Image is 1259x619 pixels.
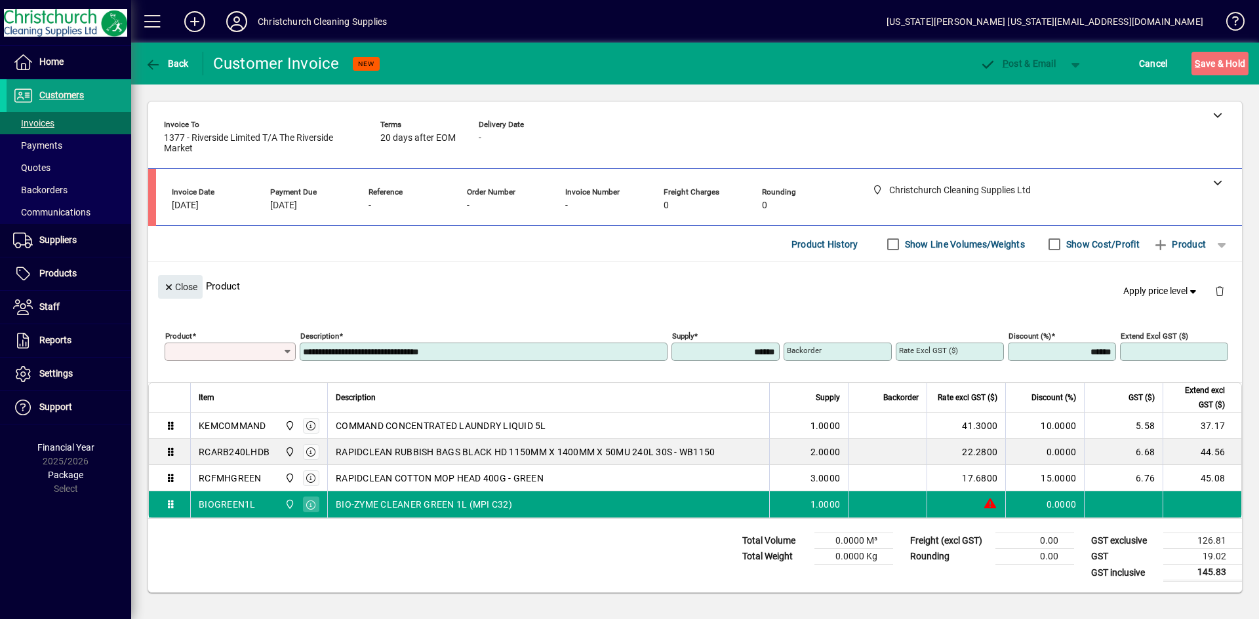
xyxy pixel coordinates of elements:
[980,58,1056,69] span: ost & Email
[883,390,919,405] span: Backorder
[39,56,64,67] span: Home
[39,402,72,412] span: Support
[380,133,456,143] span: 20 days after EOM
[13,162,50,173] span: Quotes
[1163,439,1241,465] td: 44.56
[1204,285,1235,297] app-page-header-button: Delete
[935,472,997,485] div: 17.6800
[7,291,131,324] a: Staff
[664,200,669,211] span: 0
[155,280,206,292] app-page-header-button: Close
[148,262,1242,310] div: Product
[131,52,203,75] app-page-header-button: Back
[814,533,893,549] td: 0.0000 M³
[300,331,339,341] mat-label: Description
[736,533,814,549] td: Total Volume
[1163,565,1242,581] td: 145.83
[1195,53,1245,74] span: ave & Hold
[48,470,83,480] span: Package
[336,419,546,432] span: COMMAND CONCENTRATED LAUNDRY LIQUID 5L
[810,498,841,511] span: 1.0000
[1153,234,1206,255] span: Product
[1085,549,1163,565] td: GST
[1146,233,1212,256] button: Product
[7,201,131,223] a: Communications
[1085,533,1163,549] td: GST exclusive
[158,275,203,299] button: Close
[791,234,858,255] span: Product History
[1123,284,1199,298] span: Apply price level
[899,346,958,355] mat-label: Rate excl GST ($)
[1084,413,1163,439] td: 5.58
[479,133,481,143] span: -
[904,533,995,549] td: Freight (excl GST)
[7,324,131,357] a: Reports
[1204,275,1235,307] button: Delete
[37,442,94,453] span: Financial Year
[1005,439,1084,465] td: 0.0000
[13,185,68,195] span: Backorders
[7,358,131,390] a: Settings
[1005,491,1084,517] td: 0.0000
[467,200,470,211] span: -
[39,368,73,379] span: Settings
[904,549,995,565] td: Rounding
[7,46,131,79] a: Home
[216,10,258,33] button: Profile
[935,419,997,432] div: 41.3000
[1118,280,1205,303] button: Apply price level
[358,60,374,68] span: NEW
[810,472,841,485] span: 3.0000
[39,90,84,100] span: Customers
[13,207,90,217] span: Communications
[786,233,864,256] button: Product History
[814,549,893,565] td: 0.0000 Kg
[7,157,131,179] a: Quotes
[174,10,216,33] button: Add
[1163,413,1241,439] td: 37.17
[336,498,512,511] span: BIO-ZYME CLEANER GREEN 1L (MPI C32)
[145,58,189,69] span: Back
[163,276,197,298] span: Close
[39,301,60,312] span: Staff
[39,335,71,345] span: Reports
[258,11,387,32] div: Christchurch Cleaning Supplies
[1031,390,1076,405] span: Discount (%)
[213,53,340,74] div: Customer Invoice
[1064,238,1140,251] label: Show Cost/Profit
[199,390,214,405] span: Item
[1129,390,1155,405] span: GST ($)
[7,112,131,134] a: Invoices
[13,118,54,128] span: Invoices
[1191,52,1249,75] button: Save & Hold
[142,52,192,75] button: Back
[281,419,296,433] span: Christchurch Cleaning Supplies Ltd
[1085,565,1163,581] td: GST inclusive
[1005,465,1084,491] td: 15.0000
[810,419,841,432] span: 1.0000
[281,497,296,512] span: Christchurch Cleaning Supplies Ltd
[199,445,270,459] div: RCARB240LHDB
[281,445,296,459] span: Christchurch Cleaning Supplies Ltd
[39,268,77,278] span: Products
[1084,439,1163,465] td: 6.68
[1003,58,1009,69] span: P
[172,200,199,211] span: [DATE]
[7,391,131,424] a: Support
[199,498,256,511] div: BIOGREEN1L
[165,331,192,341] mat-label: Product
[565,200,568,211] span: -
[199,419,266,432] div: KEMCOMMAND
[1163,465,1241,491] td: 45.08
[810,445,841,459] span: 2.0000
[369,200,371,211] span: -
[1005,413,1084,439] td: 10.0000
[736,549,814,565] td: Total Weight
[7,224,131,257] a: Suppliers
[39,234,77,245] span: Suppliers
[336,445,715,459] span: RAPIDCLEAN RUBBISH BAGS BLACK HD 1150MM X 1400MM X 50MU 240L 30S - WB1150
[1195,58,1200,69] span: S
[1163,533,1242,549] td: 126.81
[935,445,997,459] div: 22.2800
[938,390,997,405] span: Rate excl GST ($)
